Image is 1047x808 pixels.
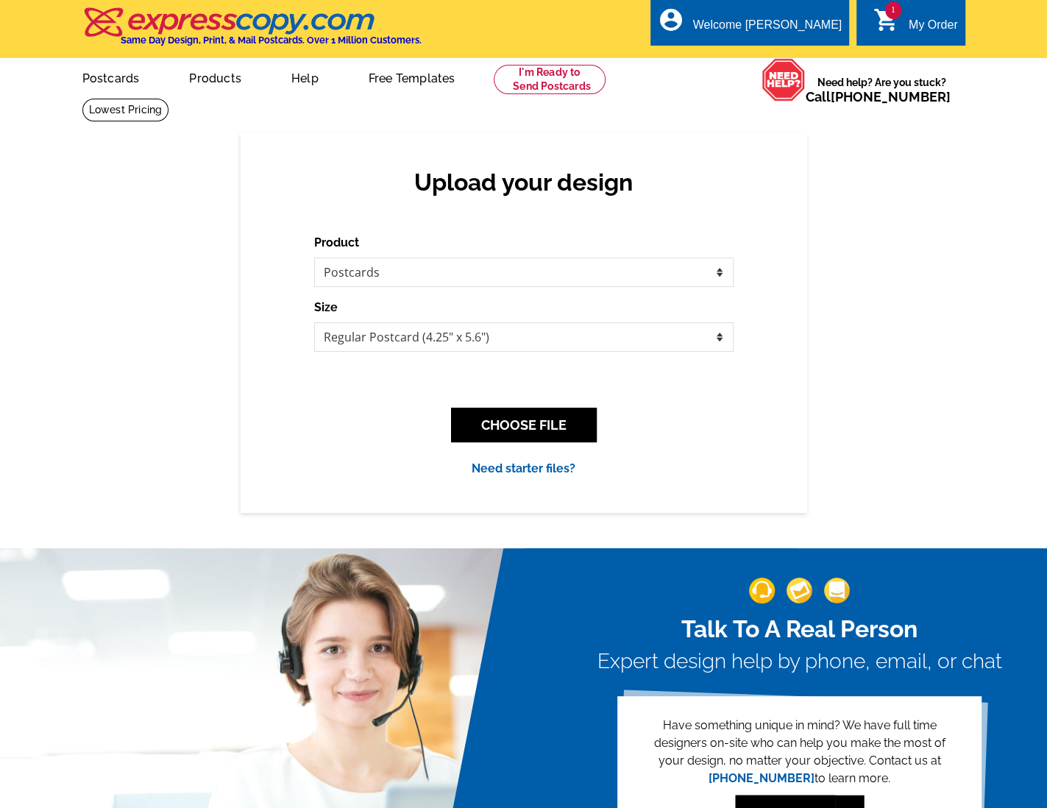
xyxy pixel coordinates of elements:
span: Call [806,89,951,104]
i: shopping_cart [873,7,900,33]
a: Same Day Design, Print, & Mail Postcards. Over 1 Million Customers. [82,18,422,46]
a: Need starter files? [472,461,575,475]
a: Help [268,60,342,94]
img: support-img-2.png [787,578,812,603]
h3: Expert design help by phone, email, or chat [597,649,1002,674]
img: support-img-3_1.png [824,578,850,603]
h2: Upload your design [329,169,719,196]
img: support-img-1.png [749,578,775,603]
span: Need help? Are you stuck? [806,75,958,104]
div: My Order [909,18,958,39]
a: [PHONE_NUMBER] [709,771,814,785]
h2: Talk To A Real Person [597,615,1002,643]
a: Free Templates [345,60,479,94]
i: account_circle [658,7,684,33]
img: help [762,58,806,102]
a: [PHONE_NUMBER] [831,89,951,104]
label: Size [314,299,338,316]
span: 1 [885,1,901,19]
div: Welcome [PERSON_NAME] [693,18,842,39]
label: Product [314,234,359,252]
a: 1 shopping_cart My Order [873,16,958,35]
button: CHOOSE FILE [451,408,597,442]
a: Postcards [59,60,163,94]
p: Have something unique in mind? We have full time designers on-site who can help you make the most... [641,717,958,787]
h4: Same Day Design, Print, & Mail Postcards. Over 1 Million Customers. [121,35,422,46]
a: Products [166,60,265,94]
